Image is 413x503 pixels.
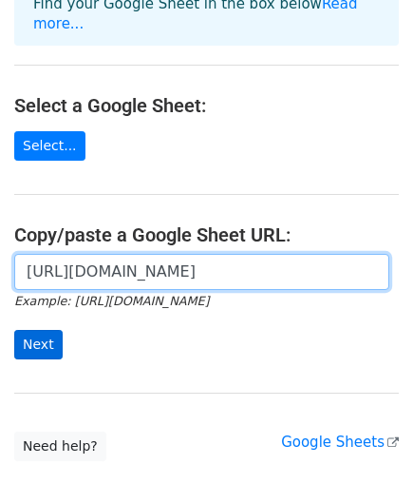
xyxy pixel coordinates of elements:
[281,434,399,451] a: Google Sheets
[14,131,85,161] a: Select...
[14,432,106,461] a: Need help?
[14,330,63,359] input: Next
[14,223,399,246] h4: Copy/paste a Google Sheet URL:
[14,254,389,290] input: Paste your Google Sheet URL here
[14,294,209,308] small: Example: [URL][DOMAIN_NAME]
[14,94,399,117] h4: Select a Google Sheet:
[318,412,413,503] iframe: Chat Widget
